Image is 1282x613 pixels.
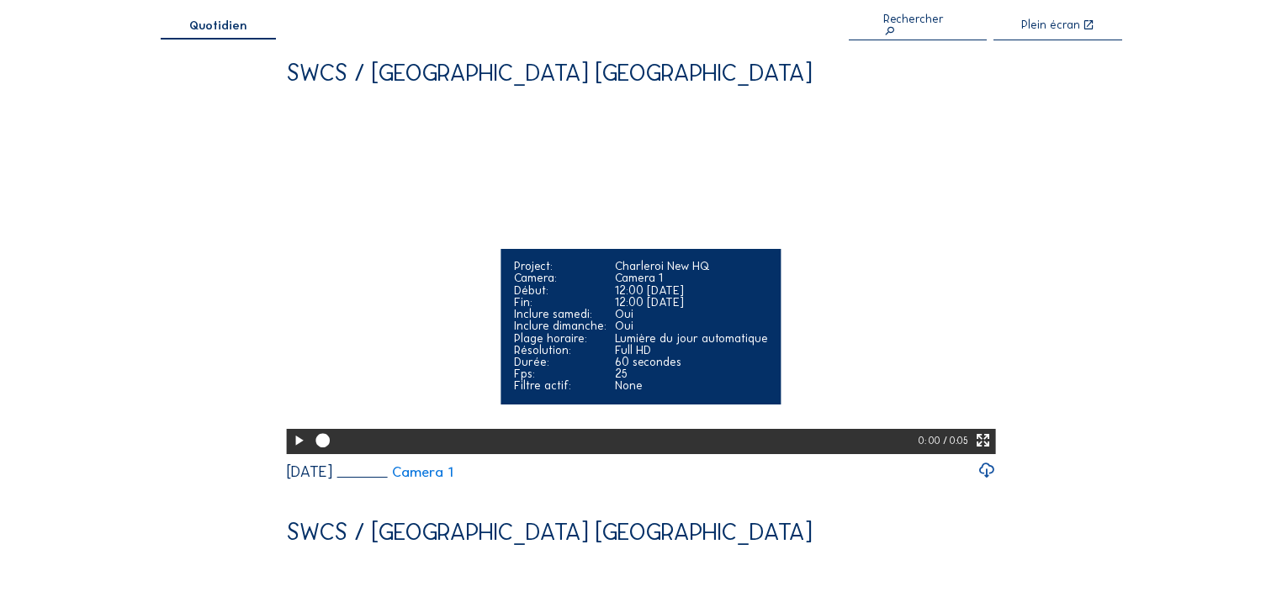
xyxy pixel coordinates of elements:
[883,13,952,38] div: Rechercher
[615,320,768,332] div: Oui
[514,357,607,368] div: Durée:
[615,345,768,357] div: Full HD
[615,309,768,320] div: Oui
[337,465,453,479] a: Camera 1
[514,309,607,320] div: Inclure samedi:
[615,368,768,380] div: 25
[1021,19,1080,32] div: Plein écran
[287,97,996,451] video: Your browser does not support the video tag.
[943,429,968,454] div: / 0:05
[514,380,607,392] div: Filtre actif:
[514,333,607,345] div: Plage horaire:
[615,333,768,345] div: Lumière du jour automatique
[514,285,607,297] div: Début:
[514,320,607,332] div: Inclure dimanche:
[615,285,768,297] div: 12:00 [DATE]
[514,261,607,272] div: Project:
[189,20,246,32] span: Quotidien
[615,357,768,368] div: 60 secondes
[514,272,607,284] div: Camera:
[287,464,332,479] div: [DATE]
[514,297,607,309] div: Fin:
[514,345,607,357] div: Résolution:
[615,272,768,284] div: Camera 1
[919,429,943,454] div: 0: 00
[287,61,813,85] div: SWCS / [GEOGRAPHIC_DATA] [GEOGRAPHIC_DATA]
[615,380,768,392] div: None
[514,368,607,380] div: Fps:
[615,297,768,309] div: 12:00 [DATE]
[287,521,813,544] div: SWCS / [GEOGRAPHIC_DATA] [GEOGRAPHIC_DATA]
[615,261,768,272] div: Charleroi New HQ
